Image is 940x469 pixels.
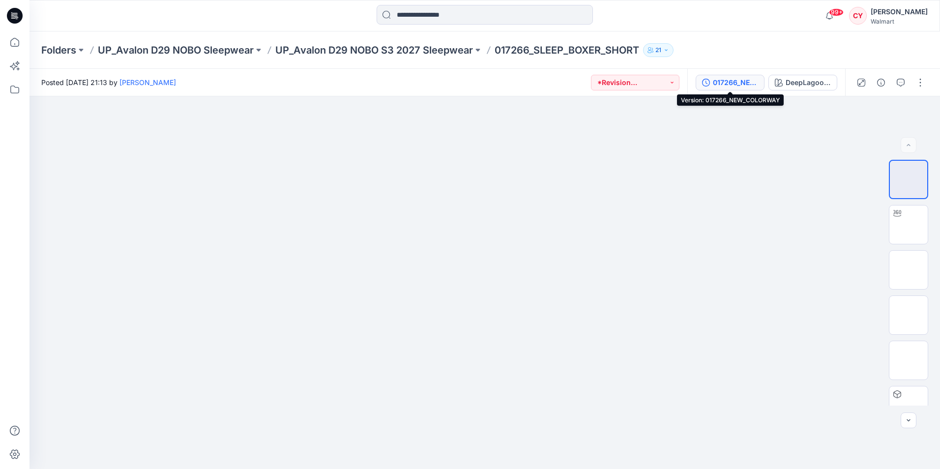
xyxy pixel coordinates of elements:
button: 21 [643,43,674,57]
button: Details [873,75,889,90]
a: UP_Avalon D29 NOBO Sleepwear [98,43,254,57]
a: UP_Avalon D29 NOBO S3 2027 Sleepwear [275,43,473,57]
button: DeepLagoon_V1 [768,75,837,90]
a: [PERSON_NAME] [119,78,176,87]
p: 017266_SLEEP_BOXER_SHORT [495,43,639,57]
p: 21 [655,45,661,56]
div: 017266_NEW_COLORWAY [713,77,758,88]
a: Folders [41,43,76,57]
button: 017266_NEW_COLORWAY [696,75,764,90]
div: Walmart [871,18,928,25]
div: [PERSON_NAME] [871,6,928,18]
div: CY [849,7,867,25]
span: 99+ [829,8,844,16]
span: Posted [DATE] 21:13 by [41,77,176,88]
div: DeepLagoon_V1 [786,77,831,88]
